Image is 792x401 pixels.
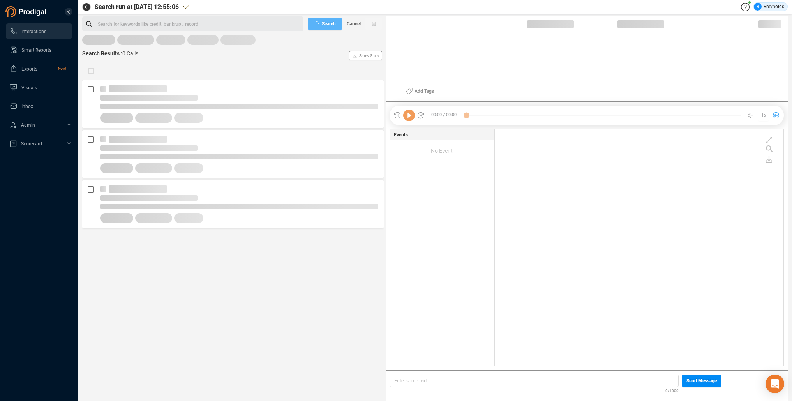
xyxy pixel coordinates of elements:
[342,18,365,30] button: Cancel
[95,2,179,12] span: Search run at [DATE] 12:55:06
[6,98,72,114] li: Inbox
[415,85,434,97] span: Add Tags
[394,131,408,138] span: Events
[425,110,466,121] span: 00:00 / 00:00
[6,79,72,95] li: Visuals
[122,50,138,57] span: 0 Calls
[10,23,66,39] a: Interactions
[21,141,42,147] span: Scorecard
[682,375,721,387] button: Send Message
[347,18,361,30] span: Cancel
[21,122,35,128] span: Admin
[6,23,72,39] li: Interactions
[21,104,33,109] span: Inbox
[686,375,717,387] span: Send Message
[58,61,66,76] span: New!
[21,29,46,34] span: Interactions
[21,66,37,72] span: Exports
[5,6,48,17] img: prodigal-logo
[6,42,72,58] li: Smart Reports
[766,375,784,393] div: Open Intercom Messenger
[10,98,66,114] a: Inbox
[21,85,37,90] span: Visuals
[754,3,784,11] div: Breynolds
[359,9,379,102] span: Show Stats
[758,110,769,121] button: 1x
[21,48,51,53] span: Smart Reports
[82,50,122,57] span: Search Results :
[499,131,783,365] div: grid
[10,79,66,95] a: Visuals
[6,61,72,76] li: Exports
[761,109,766,122] span: 1x
[757,3,759,11] span: B
[665,387,679,394] span: 0/1000
[401,85,439,97] button: Add Tags
[10,42,66,58] a: Smart Reports
[349,51,382,60] button: Show Stats
[390,140,494,161] div: No Event
[10,61,66,76] a: ExportsNew!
